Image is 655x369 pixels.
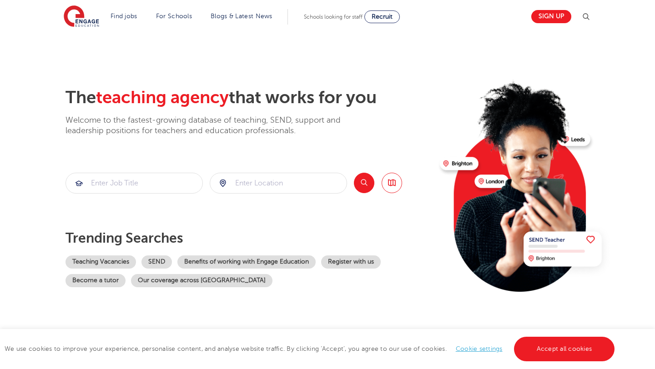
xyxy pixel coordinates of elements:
a: Blogs & Latest News [211,13,272,20]
img: Engage Education [64,5,99,28]
span: Schools looking for staff [304,14,363,20]
a: Find jobs [111,13,137,20]
a: Our coverage across [GEOGRAPHIC_DATA] [131,274,272,287]
span: Recruit [372,13,393,20]
a: Teaching Vacancies [65,255,136,269]
p: Welcome to the fastest-growing database of teaching, SEND, support and leadership positions for t... [65,115,366,136]
a: Accept all cookies [514,337,615,361]
h2: The that works for you [65,87,433,108]
span: We use cookies to improve your experience, personalise content, and analyse website traffic. By c... [5,345,617,352]
a: Register with us [321,255,381,269]
div: Submit [210,173,347,194]
a: Cookie settings [456,345,503,352]
a: For Schools [156,13,192,20]
a: SEND [141,255,172,269]
span: teaching agency [96,88,229,107]
a: Recruit [364,10,400,23]
a: Become a tutor [65,274,126,287]
input: Submit [210,173,347,193]
a: Benefits of working with Engage Education [177,255,316,269]
button: Search [354,173,374,193]
p: Trending searches [65,230,433,246]
a: Sign up [531,10,571,23]
div: Submit [65,173,203,194]
input: Submit [66,173,202,193]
